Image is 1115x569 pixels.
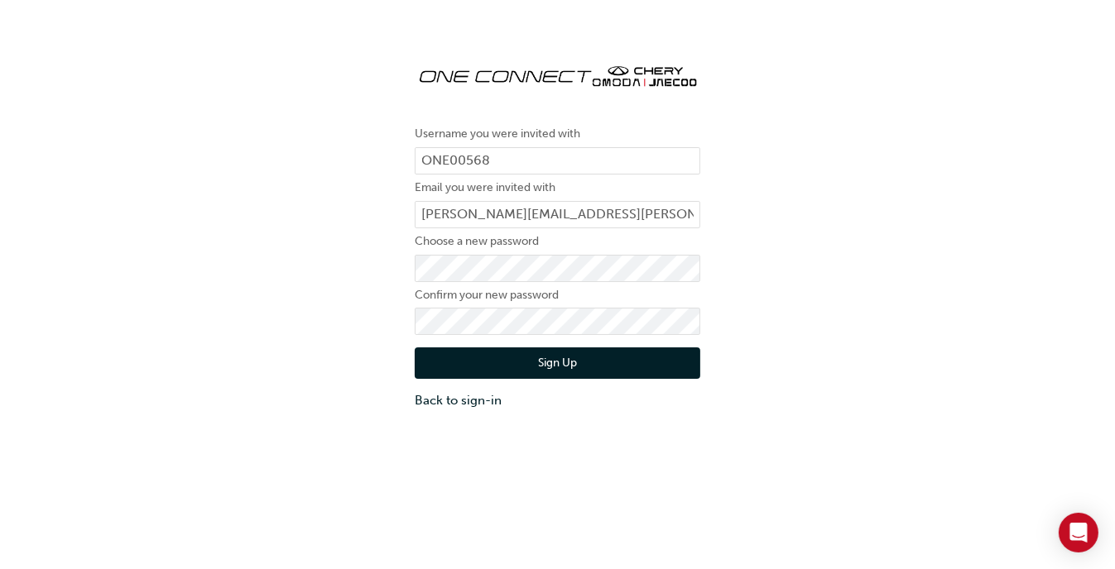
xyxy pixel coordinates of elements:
[415,147,700,175] input: Username
[1059,513,1098,552] div: Open Intercom Messenger
[415,124,700,144] label: Username you were invited with
[415,232,700,251] label: Choose a new password
[415,347,700,379] button: Sign Up
[415,285,700,305] label: Confirm your new password
[415,50,700,99] img: oneconnect
[415,391,700,410] a: Back to sign-in
[415,178,700,198] label: Email you were invited with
